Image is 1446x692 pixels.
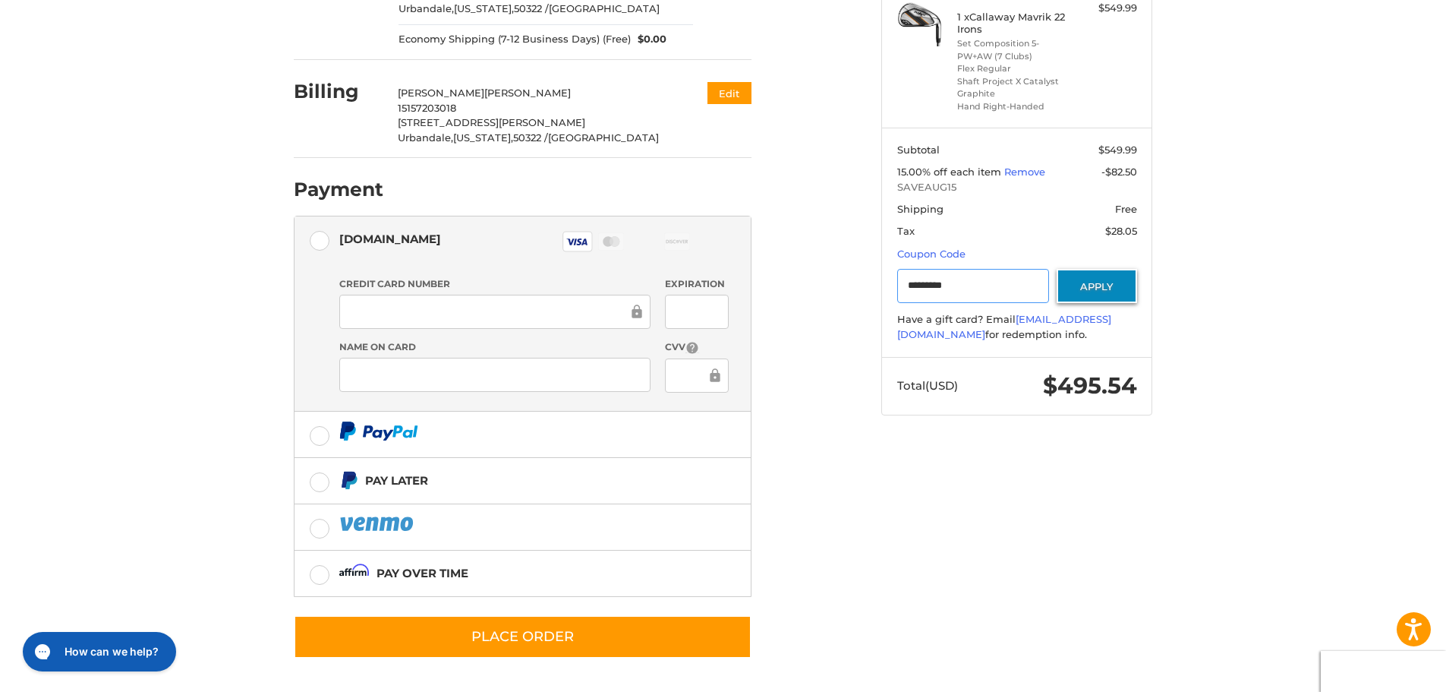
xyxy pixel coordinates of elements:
label: Name on Card [339,340,651,354]
label: CVV [665,340,728,355]
iframe: Google Customer Reviews [1321,651,1446,692]
div: [DOMAIN_NAME] [339,226,441,251]
span: 50322 / [513,131,548,144]
li: Hand Right-Handed [957,100,1073,113]
img: PayPal icon [339,422,418,441]
div: Have a gift card? Email for redemption info. [897,312,1137,342]
div: Pay over time [376,561,468,586]
span: Urbandale, [399,2,454,14]
span: 50322 / [514,2,549,14]
span: Free [1115,203,1137,215]
img: Affirm icon [339,564,370,583]
img: Pay Later icon [339,471,358,490]
span: 15.00% off each item [897,166,1004,178]
span: [US_STATE], [453,131,513,144]
span: [GEOGRAPHIC_DATA] [549,2,660,14]
span: $28.05 [1105,225,1137,237]
iframe: Gorgias live chat messenger [15,627,181,677]
a: Coupon Code [897,248,966,260]
span: Shipping [897,203,944,215]
button: Place Order [294,615,751,659]
span: [US_STATE], [454,2,514,14]
span: [PERSON_NAME] [398,87,484,99]
label: Expiration [665,277,728,291]
span: $0.00 [631,32,667,47]
div: $549.99 [1077,1,1137,16]
span: Urbandale, [398,131,453,144]
h4: 1 x Callaway Mavrik 22 Irons [957,11,1073,36]
button: Apply [1057,269,1137,303]
span: Subtotal [897,144,940,156]
span: [PERSON_NAME] [484,87,571,99]
span: -$82.50 [1101,166,1137,178]
span: $549.99 [1098,144,1137,156]
span: Tax [897,225,915,237]
span: SAVEAUG15 [897,180,1137,195]
li: Flex Regular [957,62,1073,75]
img: PayPal icon [339,514,417,533]
h2: Billing [294,80,383,103]
span: Economy Shipping (7-12 Business Days) (Free) [399,32,631,47]
a: Remove [1004,166,1045,178]
input: Gift Certificate or Coupon Code [897,269,1050,303]
button: Edit [707,82,751,104]
li: Set Composition 5-PW+AW (7 Clubs) [957,37,1073,62]
h2: Payment [294,178,383,201]
label: Credit Card Number [339,277,651,291]
li: Shaft Project X Catalyst Graphite [957,75,1073,100]
span: [GEOGRAPHIC_DATA] [548,131,659,144]
span: $495.54 [1043,371,1137,400]
div: Pay Later [365,468,428,493]
span: Total (USD) [897,378,958,393]
span: [STREET_ADDRESS][PERSON_NAME] [398,116,585,128]
span: 15157203018 [398,102,456,114]
a: [EMAIL_ADDRESS][DOMAIN_NAME] [897,313,1111,340]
